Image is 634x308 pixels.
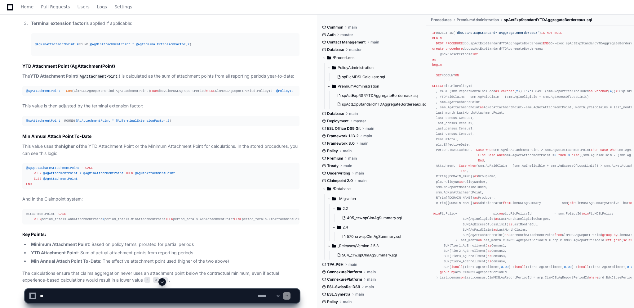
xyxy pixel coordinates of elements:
span: @AgTerminalExtensionFactor [116,119,166,123]
span: when [497,153,505,157]
span: @AgTerminalExtensionFactor [136,43,186,46]
span: case [600,148,608,152]
button: spPlcMDSLCalculate.sql [335,73,423,81]
span: 405_crw.spClmAgSummary.sql [347,215,402,220]
span: varchar [595,89,608,93]
button: 405_crw.spClmAgSummary.sql [339,214,418,222]
span: main [358,178,366,183]
span: = [62,89,64,93]
span: CASE [59,212,66,216]
span: as [589,89,592,93]
button: spActExpRSRYTDAggregateBordereaux.sql [335,91,427,100]
span: as [488,249,491,253]
button: 570_crw.spClmAgSummary.sql [339,232,418,241]
span: as [495,89,499,93]
span: 3 [153,277,159,283]
span: main [348,156,357,161]
span: group [602,233,612,237]
span: 0.00 [564,265,572,269]
span: TPA.P6H [327,262,344,267]
span: END [543,42,548,45]
span: Framework 1.13.2 [327,134,358,138]
span: End [461,169,466,173]
span: 504_crw.spClmAgSummary.sql [342,253,397,258]
span: main [348,25,357,30]
span: IF [432,31,436,35]
span: SELECT [432,84,444,88]
span: when [610,148,618,152]
span: spActExpStandardYTDAggregateBordereaux.sql [342,102,427,107]
span: create [432,47,444,51]
span: master [340,32,353,37]
span: on [499,212,503,215]
span: spPlcMDSLCalculate.sql [342,75,385,79]
span: = [55,212,56,216]
span: @AgAttachmentPoint [76,119,110,123]
span: SET [436,74,441,77]
button: /Database [322,184,422,194]
div: ROUND( , ) [26,118,296,124]
span: as [495,217,499,221]
span: Contact Management [327,40,366,45]
span: Pull Requests [41,5,70,9]
span: by [614,233,617,237]
span: as [474,174,478,178]
span: then [558,153,566,157]
span: main [348,262,357,267]
span: ON [455,74,459,77]
span: spActExpRSRYTDAggregateBordereaux.sql [342,93,419,98]
div: OBJECT_ID( ) dbo.spActExpStandardYTDAggregateBordereaux GO dbo.spActExpStandardYTDAggregateBorder... [432,30,628,280]
span: Auth [327,32,335,37]
span: 4 [162,277,168,283]
span: Treaty [327,163,339,168]
span: as [488,244,491,247]
button: _Releases/Version 2.5.3 [327,241,422,251]
span: as [493,228,497,232]
strong: Minimum Attachment Point [31,242,89,247]
span: on [629,201,633,205]
span: ESL Office DS9 Git [327,126,361,131]
span: main [367,269,376,274]
p: This value is then adjusted by the terminal extension factor: [22,102,299,110]
span: WHERE [206,89,215,93]
button: PremiumAdministration [327,81,427,91]
span: 2 [167,119,169,123]
span: main [367,277,376,282]
strong: YTD Attachment Point [30,73,77,79]
span: from [554,233,562,237]
span: as [488,260,491,263]
span: main [360,141,368,146]
span: on [461,276,464,279]
span: join [581,212,589,215]
h2: Key Points: [22,231,299,238]
span: ELSE [234,217,242,221]
span: begin [432,63,442,67]
span: PolicyAdministration [338,65,374,70]
span: When [486,148,494,152]
div: (ClmMDSLAgReportPeriod.AgAttachmentPoint) dbo.ClmMDSLAgReportPeriod ClmMDSLAgReportPeriod.PolicyId [26,88,296,94]
span: as [432,58,436,61]
button: spActExpStandardYTDAggregateBordereaux.sql [335,100,427,109]
span: '/' [526,89,531,93]
span: as [488,254,491,258]
span: Claimpoint 2.0 [327,178,353,183]
svg: Directory [337,224,341,231]
span: @AgAttachmentPoint [43,171,78,175]
span: group [440,270,450,274]
span: 2 [144,277,150,283]
strong: higher of [61,143,81,149]
span: Policy [327,148,338,153]
span: CASE [85,166,93,170]
span: END [26,182,32,186]
span: ConnexurePlatform [327,269,362,274]
span: WHEN [34,171,42,175]
span: 2 [516,89,518,93]
span: WHEN [34,217,42,221]
span: End [478,159,484,162]
span: main [349,111,358,116]
span: main [343,148,352,153]
span: /Procedures [333,55,354,60]
span: FROM [150,89,158,93]
span: else [572,153,579,157]
span: as [474,196,478,200]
